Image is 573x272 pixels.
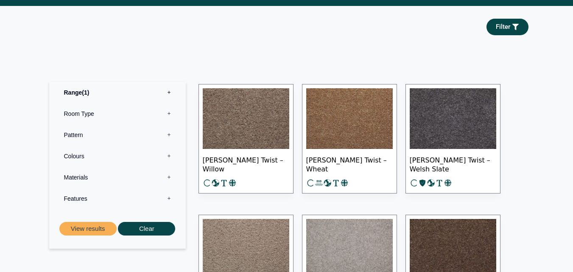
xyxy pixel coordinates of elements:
label: Room Type [56,103,179,124]
label: Pattern [56,124,179,146]
a: [PERSON_NAME] Twist – Wheat [302,84,397,194]
a: [PERSON_NAME] Twist – Willow [198,84,293,194]
label: Features [56,188,179,209]
span: Filter [496,24,510,30]
label: Range [56,82,179,103]
span: [PERSON_NAME] Twist – Wheat [306,149,393,179]
label: Materials [56,167,179,188]
a: Filter [486,19,528,35]
img: Tomkinson Twist - Wheat [306,88,393,149]
span: [PERSON_NAME] Twist – Willow [203,149,289,179]
img: Tomkinson Twist Willow [203,88,289,149]
button: Clear [118,222,175,236]
button: View results [59,222,117,236]
span: 1 [82,89,89,96]
span: [PERSON_NAME] Twist – Welsh Slate [410,149,496,179]
label: Colours [56,146,179,167]
a: [PERSON_NAME] Twist – Welsh Slate [405,84,500,194]
img: Tomkinson Twist Welsh Slate [410,88,496,149]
